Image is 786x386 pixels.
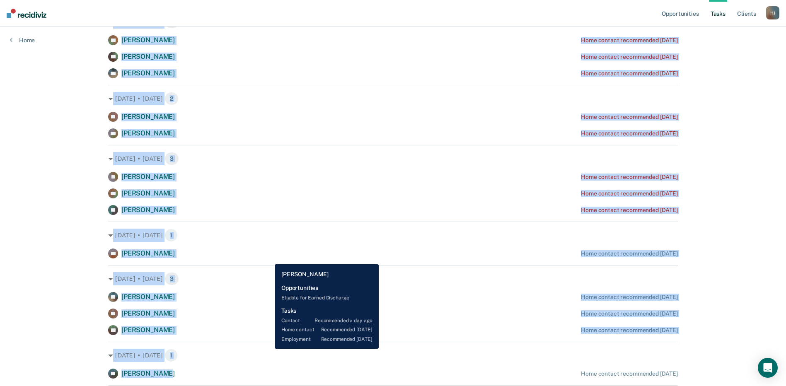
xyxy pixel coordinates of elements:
span: [PERSON_NAME] [121,173,175,181]
div: Home contact recommended [DATE] [581,310,678,317]
div: Open Intercom Messenger [758,358,778,378]
div: Home contact recommended [DATE] [581,207,678,214]
div: Home contact recommended [DATE] [581,174,678,181]
div: Home contact recommended [DATE] [581,130,678,137]
div: Home contact recommended [DATE] [581,370,678,377]
a: Home [10,36,35,44]
div: Home contact recommended [DATE] [581,250,678,257]
div: Home contact recommended [DATE] [581,294,678,301]
span: [PERSON_NAME] [121,53,175,60]
div: Home contact recommended [DATE] [581,113,678,121]
span: [PERSON_NAME] [121,113,175,121]
span: 1 [164,349,178,362]
span: [PERSON_NAME] [121,36,175,44]
span: [PERSON_NAME] [121,326,175,334]
span: [PERSON_NAME] [121,206,175,214]
span: [PERSON_NAME] [121,309,175,317]
span: 3 [164,152,179,165]
span: 3 [164,272,179,285]
span: 1 [164,229,178,242]
div: Home contact recommended [DATE] [581,70,678,77]
div: Home contact recommended [DATE] [581,190,678,197]
span: [PERSON_NAME] [121,293,175,301]
div: [DATE] • [DATE] 2 [108,92,678,105]
span: [PERSON_NAME] [121,129,175,137]
div: H J [766,6,779,19]
div: Home contact recommended [DATE] [581,53,678,60]
div: Home contact recommended [DATE] [581,327,678,334]
div: [DATE] • [DATE] 3 [108,272,678,285]
span: [PERSON_NAME] [121,69,175,77]
div: [DATE] • [DATE] 1 [108,229,678,242]
img: Recidiviz [7,9,46,18]
div: [DATE] • [DATE] 1 [108,349,678,362]
span: [PERSON_NAME] [121,189,175,197]
div: [DATE] • [DATE] 3 [108,152,678,165]
div: Home contact recommended [DATE] [581,37,678,44]
button: HJ [766,6,779,19]
span: [PERSON_NAME] [121,369,175,377]
span: 2 [164,92,179,105]
span: [PERSON_NAME] [121,249,175,257]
